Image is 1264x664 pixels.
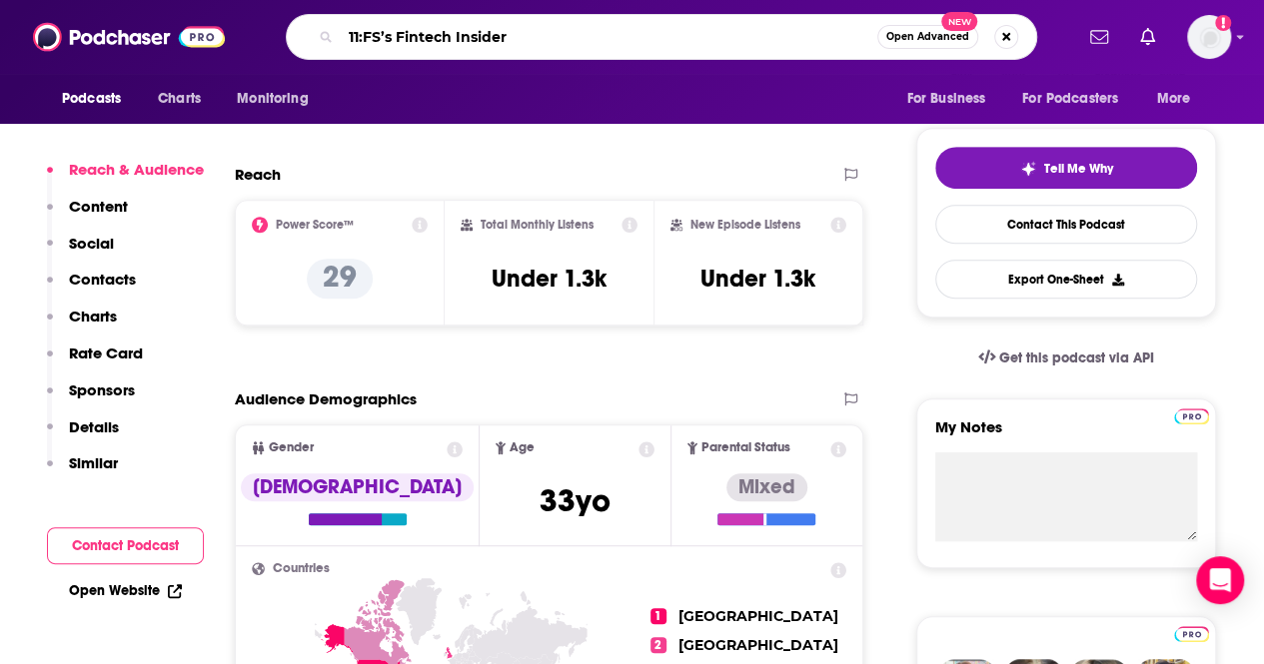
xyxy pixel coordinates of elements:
[307,259,373,299] p: 29
[69,343,143,362] p: Rate Card
[69,453,118,472] p: Similar
[273,562,330,575] span: Countries
[47,197,128,234] button: Content
[223,80,334,118] button: open menu
[701,441,790,454] span: Parental Status
[62,85,121,113] span: Podcasts
[678,607,838,625] span: [GEOGRAPHIC_DATA]
[650,637,666,653] span: 2
[962,333,1170,382] a: Get this podcast via API
[69,307,117,326] p: Charts
[540,481,611,520] span: 33 yo
[47,417,119,454] button: Details
[935,147,1197,189] button: tell me why sparkleTell Me Why
[678,636,838,654] span: [GEOGRAPHIC_DATA]
[1132,20,1163,54] a: Show notifications dropdown
[241,473,474,501] div: [DEMOGRAPHIC_DATA]
[935,417,1197,452] label: My Notes
[1174,405,1209,424] a: Pro website
[69,270,136,289] p: Contacts
[935,205,1197,244] a: Contact This Podcast
[341,21,877,53] input: Search podcasts, credits, & more...
[999,349,1154,366] span: Get this podcast via API
[237,85,308,113] span: Monitoring
[145,80,213,118] a: Charts
[69,160,204,179] p: Reach & Audience
[1082,20,1116,54] a: Show notifications dropdown
[1187,15,1231,59] button: Show profile menu
[941,12,977,31] span: New
[1174,626,1209,642] img: Podchaser Pro
[1174,408,1209,424] img: Podchaser Pro
[47,234,114,271] button: Social
[1044,161,1113,177] span: Tell Me Why
[269,441,314,454] span: Gender
[1215,15,1231,31] svg: Add a profile image
[1009,80,1147,118] button: open menu
[1174,623,1209,642] a: Pro website
[1187,15,1231,59] span: Logged in as esmith_bg
[158,85,201,113] span: Charts
[935,260,1197,299] button: Export One-Sheet
[235,165,281,184] h2: Reach
[726,473,807,501] div: Mixed
[1157,85,1191,113] span: More
[47,270,136,307] button: Contacts
[69,234,114,253] p: Social
[1022,85,1118,113] span: For Podcasters
[48,80,147,118] button: open menu
[69,582,182,599] a: Open Website
[1020,161,1036,177] img: tell me why sparkle
[700,264,815,294] h3: Under 1.3k
[69,197,128,216] p: Content
[492,264,607,294] h3: Under 1.3k
[276,218,354,232] h2: Power Score™
[690,218,800,232] h2: New Episode Listens
[510,441,535,454] span: Age
[47,307,117,343] button: Charts
[1196,556,1244,604] div: Open Intercom Messenger
[69,417,119,436] p: Details
[47,453,118,490] button: Similar
[47,160,204,197] button: Reach & Audience
[47,527,204,564] button: Contact Podcast
[906,85,985,113] span: For Business
[47,343,143,380] button: Rate Card
[877,25,978,49] button: Open AdvancedNew
[892,80,1010,118] button: open menu
[33,18,225,56] img: Podchaser - Follow, Share and Rate Podcasts
[481,218,594,232] h2: Total Monthly Listens
[1143,80,1216,118] button: open menu
[886,32,969,42] span: Open Advanced
[1187,15,1231,59] img: User Profile
[650,608,666,624] span: 1
[286,14,1037,60] div: Search podcasts, credits, & more...
[235,389,417,408] h2: Audience Demographics
[47,380,135,417] button: Sponsors
[69,380,135,399] p: Sponsors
